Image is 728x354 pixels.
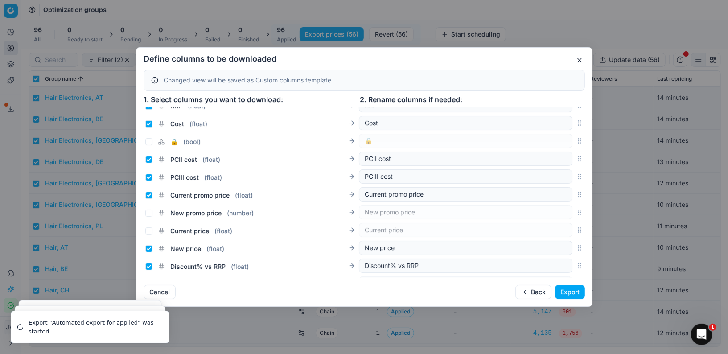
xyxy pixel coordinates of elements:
[170,173,199,182] span: PCIII cost
[691,324,712,345] iframe: Intercom live chat
[144,94,360,105] div: 1. Select columns you want to download:
[202,155,220,164] span: ( float )
[555,285,585,299] button: Export
[170,155,197,164] span: PCII cost
[214,226,232,235] span: ( float )
[170,119,184,128] span: Cost
[360,94,576,105] div: 2. Rename columns if needed:
[144,285,176,299] button: Cancel
[235,191,253,200] span: ( float )
[170,191,230,200] span: Current promo price
[170,137,178,146] span: 🔒
[144,55,585,63] h2: Define columns to be downloaded
[206,244,224,253] span: ( float )
[204,173,222,182] span: ( float )
[227,209,254,218] span: ( number )
[170,262,226,271] span: Discount% vs RRP
[170,209,222,218] span: New promo price
[183,137,201,146] span: ( bool )
[709,324,716,331] span: 1
[164,76,577,85] div: Changed view will be saved as Custom columns template
[189,119,207,128] span: ( float )
[170,226,209,235] span: Current price
[515,285,551,299] button: Back
[170,244,201,253] span: New price
[231,262,249,271] span: ( float )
